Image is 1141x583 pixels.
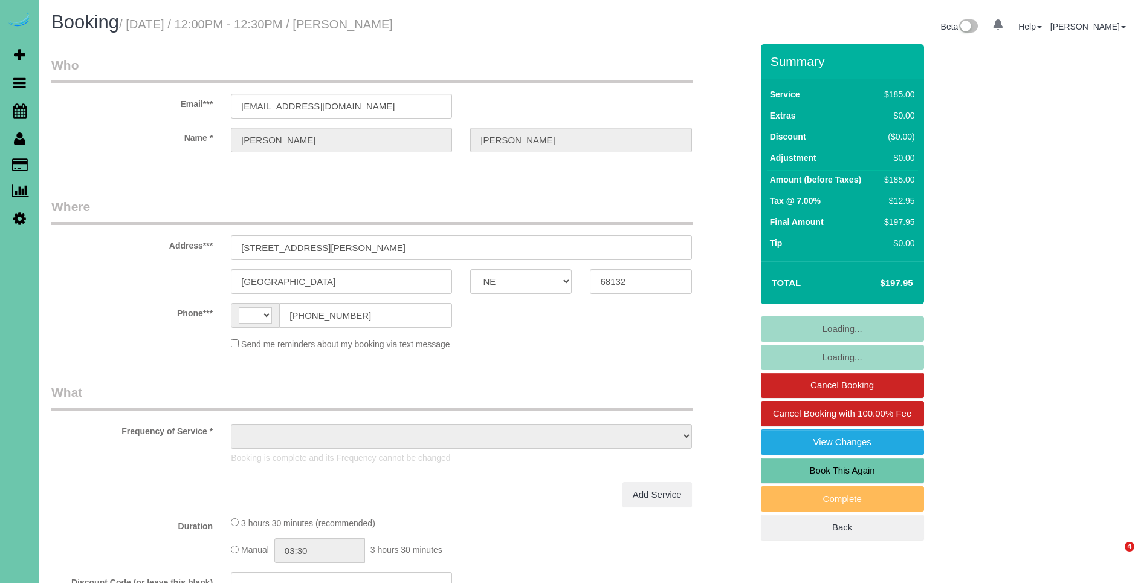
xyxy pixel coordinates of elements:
label: Final Amount [770,216,824,228]
label: Adjustment [770,152,816,164]
legend: What [51,383,693,411]
div: $197.95 [879,216,914,228]
strong: Total [772,278,801,288]
label: Extras [770,109,796,122]
div: $12.95 [879,195,914,207]
div: $185.00 [879,88,914,100]
a: Cancel Booking [761,373,924,398]
span: 4 [1125,542,1134,552]
span: 3 hours 30 minutes [370,546,442,555]
span: Booking [51,11,119,33]
span: Send me reminders about my booking via text message [241,339,450,349]
div: ($0.00) [879,131,914,143]
div: $0.00 [879,152,914,164]
label: Tip [770,237,783,249]
a: View Changes [761,429,924,455]
img: Automaid Logo [7,12,31,29]
a: Cancel Booking with 100.00% Fee [761,401,924,426]
a: Beta [941,22,978,31]
label: Duration [42,516,222,532]
div: $185.00 [879,174,914,186]
span: Cancel Booking with 100.00% Fee [773,408,911,419]
a: Add Service [622,482,692,507]
div: $0.00 [879,237,914,249]
a: Help [1018,22,1042,31]
p: Booking is complete and its Frequency cannot be changed [231,452,691,464]
a: Back [761,515,924,540]
h4: $197.95 [844,278,913,288]
a: [PERSON_NAME] [1050,22,1126,31]
label: Name * [42,128,222,144]
span: Manual [241,546,269,555]
h3: Summary [771,54,918,68]
legend: Where [51,198,693,225]
img: New interface [958,19,978,35]
label: Service [770,88,800,100]
label: Frequency of Service * [42,421,222,437]
div: $0.00 [879,109,914,122]
label: Discount [770,131,806,143]
span: 3 hours 30 minutes (recommended) [241,518,375,528]
label: Tax @ 7.00% [770,195,821,207]
small: / [DATE] / 12:00PM - 12:30PM / [PERSON_NAME] [119,18,393,31]
iframe: Intercom live chat [1100,542,1129,571]
legend: Who [51,56,693,83]
label: Amount (before Taxes) [770,174,861,186]
a: Book This Again [761,458,924,483]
